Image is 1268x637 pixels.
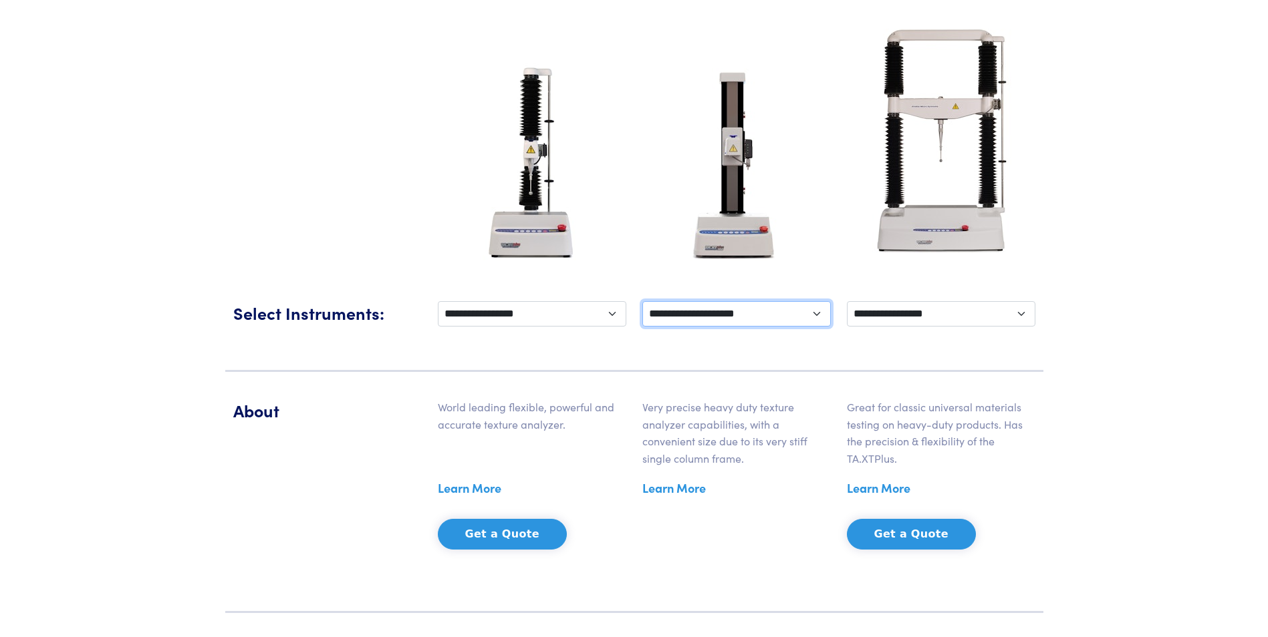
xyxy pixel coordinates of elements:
[847,519,976,550] button: Get a Quote
[438,478,501,498] a: Learn More
[438,399,626,433] p: World leading flexible, powerful and accurate texture analyzer.
[847,478,910,498] a: Learn More
[233,399,422,422] h5: About
[847,399,1035,467] p: Great for classic universal materials testing on heavy-duty products. Has the precision & flexibi...
[851,7,1031,274] img: ta-hd-analyzer.jpg
[642,478,706,498] a: Learn More
[642,399,831,467] p: Very precise heavy duty texture analyzer capabilities, with a convenient size due to its very sti...
[680,57,793,274] img: ta-xt-100-analyzer.jpg
[438,519,567,550] button: Get a Quote
[469,57,594,274] img: ta-xt-plus-analyzer.jpg
[233,301,422,325] h5: Select Instruments:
